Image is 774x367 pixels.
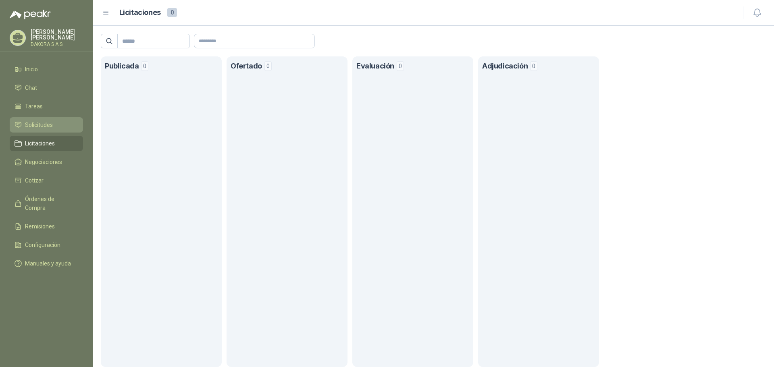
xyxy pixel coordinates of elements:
[231,60,262,72] h1: Ofertado
[25,176,44,185] span: Cotizar
[25,158,62,166] span: Negociaciones
[10,10,51,19] img: Logo peakr
[530,61,537,71] span: 0
[25,65,38,74] span: Inicio
[31,29,83,40] p: [PERSON_NAME] [PERSON_NAME]
[31,42,83,47] p: DAKORA S A S
[10,219,83,234] a: Remisiones
[167,8,177,17] span: 0
[10,117,83,133] a: Solicitudes
[10,80,83,95] a: Chat
[264,61,272,71] span: 0
[25,259,71,268] span: Manuales y ayuda
[141,61,148,71] span: 0
[25,102,43,111] span: Tareas
[25,222,55,231] span: Remisiones
[10,191,83,216] a: Órdenes de Compra
[397,61,404,71] span: 0
[119,7,161,19] h1: Licitaciones
[105,60,139,72] h1: Publicada
[25,241,60,249] span: Configuración
[10,136,83,151] a: Licitaciones
[10,237,83,253] a: Configuración
[10,173,83,188] a: Cotizar
[10,256,83,271] a: Manuales y ayuda
[25,83,37,92] span: Chat
[10,154,83,170] a: Negociaciones
[10,62,83,77] a: Inicio
[10,99,83,114] a: Tareas
[25,120,53,129] span: Solicitudes
[25,195,75,212] span: Órdenes de Compra
[25,139,55,148] span: Licitaciones
[356,60,394,72] h1: Evaluación
[482,60,528,72] h1: Adjudicación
